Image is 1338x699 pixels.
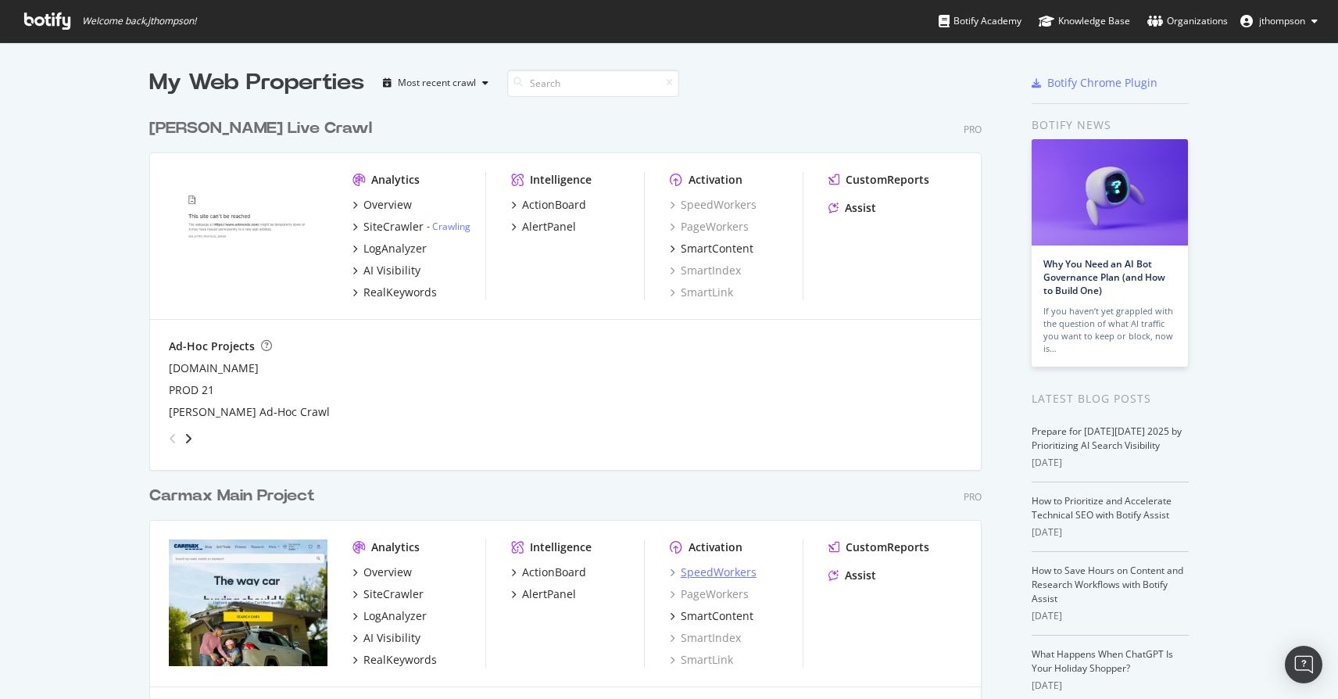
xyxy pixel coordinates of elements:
a: SmartLink [670,652,733,668]
a: Why You Need an AI Bot Governance Plan (and How to Build One) [1043,257,1165,297]
div: ActionBoard [522,565,586,580]
img: carmax.com [169,539,327,666]
div: Assist [845,568,876,583]
div: PageWorkers [670,586,749,602]
a: SpeedWorkers [670,197,757,213]
a: Assist [828,200,876,216]
a: [PERSON_NAME] Live Crawl [149,117,378,140]
div: SpeedWorkers [681,565,757,580]
div: SiteCrawler [363,219,424,235]
div: Ad-Hoc Projects [169,339,255,354]
a: SmartIndex [670,630,741,646]
div: Carmax Main Project [149,485,315,507]
div: SiteCrawler [363,586,424,602]
a: SmartContent [670,608,753,624]
a: Assist [828,568,876,583]
div: If you haven’t yet grappled with the question of what AI traffic you want to keep or block, now is… [1043,305,1176,355]
div: LogAnalyzer [363,608,427,624]
div: Overview [363,565,412,580]
div: - [427,220,470,233]
div: My Web Properties [149,67,364,99]
div: Botify Academy [939,13,1021,29]
div: RealKeywords [363,652,437,668]
a: Carmax Main Project [149,485,321,507]
a: [PERSON_NAME] Ad-Hoc Crawl [169,404,330,420]
div: Intelligence [530,539,592,555]
div: Pro [964,123,982,136]
div: Intelligence [530,172,592,188]
div: SmartContent [681,241,753,256]
span: jthompson [1259,14,1305,27]
a: PageWorkers [670,219,749,235]
a: Prepare for [DATE][DATE] 2025 by Prioritizing AI Search Visibility [1032,425,1182,452]
div: Activation [689,172,742,188]
div: [DATE] [1032,456,1189,470]
a: LogAnalyzer [352,608,427,624]
div: Organizations [1147,13,1228,29]
a: AI Visibility [352,630,420,646]
a: PROD 21 [169,382,214,398]
div: SmartContent [681,608,753,624]
div: Knowledge Base [1039,13,1130,29]
a: Overview [352,565,412,580]
div: LogAnalyzer [363,241,427,256]
a: Overview [352,197,412,213]
a: SmartIndex [670,263,741,278]
a: Crawling [432,220,470,233]
input: Search [507,70,679,97]
img: Why You Need an AI Bot Governance Plan (and How to Build One) [1032,139,1188,246]
div: CustomReports [846,172,929,188]
a: SiteCrawler [352,586,424,602]
div: [DATE] [1032,609,1189,623]
div: CustomReports [846,539,929,555]
div: Analytics [371,539,420,555]
div: Botify Chrome Plugin [1047,75,1157,91]
div: AI Visibility [363,630,420,646]
div: Latest Blog Posts [1032,390,1189,407]
div: Overview [363,197,412,213]
div: angle-right [183,431,194,446]
a: SpeedWorkers [670,565,757,580]
a: AlertPanel [511,586,576,602]
div: [PERSON_NAME] Live Crawl [149,117,372,140]
a: RealKeywords [352,285,437,300]
img: edmunds.com [169,172,327,299]
button: Most recent crawl [377,70,495,95]
a: ActionBoard [511,565,586,580]
div: Activation [689,539,742,555]
div: AlertPanel [522,219,576,235]
a: SmartLink [670,285,733,300]
div: Pro [964,490,982,504]
div: Assist [845,200,876,216]
a: ActionBoard [511,197,586,213]
a: Botify Chrome Plugin [1032,75,1157,91]
a: [DOMAIN_NAME] [169,360,259,376]
div: ActionBoard [522,197,586,213]
a: How to Save Hours on Content and Research Workflows with Botify Assist [1032,564,1183,605]
span: Welcome back, jthompson ! [82,15,196,27]
div: RealKeywords [363,285,437,300]
a: AI Visibility [352,263,420,278]
a: RealKeywords [352,652,437,668]
div: Most recent crawl [398,78,476,88]
button: jthompson [1228,9,1330,34]
a: CustomReports [828,172,929,188]
div: angle-left [163,426,183,451]
a: How to Prioritize and Accelerate Technical SEO with Botify Assist [1032,494,1172,522]
a: LogAnalyzer [352,241,427,256]
a: SiteCrawler- Crawling [352,219,470,235]
a: SmartContent [670,241,753,256]
div: Botify news [1032,116,1189,134]
a: AlertPanel [511,219,576,235]
a: CustomReports [828,539,929,555]
div: [DATE] [1032,525,1189,539]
